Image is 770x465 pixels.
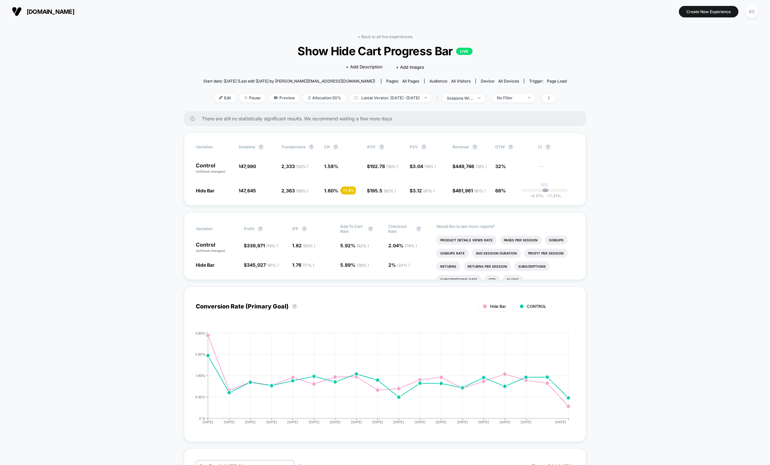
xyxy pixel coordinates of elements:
[27,8,74,15] span: [DOMAIN_NAME]
[292,243,315,248] span: 1.82
[244,262,279,268] span: $
[308,96,311,100] img: rebalance
[303,243,315,248] span: ( 83 % )
[545,144,551,150] button: ?
[357,263,369,268] span: ( 38 % )
[214,93,236,102] span: Edit
[258,144,264,150] button: ?
[244,96,247,99] img: end
[349,93,432,102] span: Latest Version: [DATE] - [DATE]
[436,235,497,245] li: Product Details Views Rate
[196,373,205,377] tspan: 1.90%
[464,262,511,271] li: Returns Per Session
[452,188,486,193] span: $
[309,144,314,150] button: ?
[195,395,205,399] tspan: 0.95%
[340,262,369,268] span: 5.89 %
[429,79,471,84] div: Audience:
[402,79,419,84] span: all pages
[474,188,486,193] span: ( 81 % )
[370,163,398,169] span: 192.78
[500,420,510,424] tspan: [DATE]
[743,5,760,18] button: BS
[547,193,550,198] span: +
[424,164,436,169] span: ( 19 % )
[288,420,298,424] tspan: [DATE]
[538,144,574,150] span: CI
[239,144,255,149] span: Sessions
[447,96,473,101] div: sessions with impression
[324,163,338,169] span: 1.58 %
[195,352,205,356] tspan: 2.85%
[452,144,469,149] span: Revenue
[309,420,320,424] tspan: [DATE]
[413,188,435,193] span: 3.12
[388,262,410,268] span: 2 %
[221,44,548,58] span: Show Hide Cart Progress Bar
[368,226,373,232] button: ?
[530,193,544,198] span: -4.21 %
[455,163,487,169] span: 449,746
[346,64,383,70] span: + Add Description
[397,263,410,268] span: ( 24 % )
[357,243,369,248] span: ( 62 % )
[475,164,487,169] span: ( 19 % )
[436,275,481,284] li: Subscriptions Rate
[239,163,256,169] span: 147,990
[478,97,480,99] img: end
[508,144,513,150] button: ?
[333,144,338,150] button: ?
[490,304,506,309] span: Hide Bar
[478,420,489,424] tspan: [DATE]
[340,224,365,234] span: Add To Cart Rate
[245,420,256,424] tspan: [DATE]
[410,144,418,149] span: PSV
[394,420,404,424] tspan: [DATE]
[202,116,573,121] span: There are still no statistically significant results. We recommend waiting a few more days
[436,420,447,424] tspan: [DATE]
[529,79,567,84] div: Trigger:
[324,188,338,193] span: 1.60 %
[341,186,356,194] div: + 1.4 %
[455,188,486,193] span: 461,961
[421,144,426,150] button: ?
[196,224,232,234] span: Variation
[541,182,548,187] p: 0%
[196,242,237,253] p: Control
[405,243,417,248] span: ( 76 % )
[423,188,435,193] span: ( 81 % )
[367,163,398,169] span: $
[436,262,460,271] li: Returns
[281,188,308,193] span: 2,363
[472,144,477,150] button: ?
[436,249,469,258] li: Signups Rate
[292,262,314,268] span: 1.76
[199,416,205,420] tspan: 0 %
[281,163,308,169] span: 2,333
[435,93,442,103] span: |
[555,420,566,424] tspan: [DATE]
[384,188,396,193] span: ( 82 % )
[203,420,214,424] tspan: [DATE]
[370,188,396,193] span: 195.5
[415,420,425,424] tspan: [DATE]
[500,235,542,245] li: Pages Per Session
[266,243,278,248] span: ( 19 % )
[679,6,738,17] button: Create New Experience
[354,96,358,99] img: calendar
[358,34,412,39] a: < Back to all live experiences
[292,226,298,231] span: IPP
[457,420,468,424] tspan: [DATE]
[372,420,383,424] tspan: [DATE]
[745,5,758,18] div: BS
[514,262,550,271] li: Subscriptions
[495,188,506,193] span: 68%
[544,187,545,192] p: |
[303,93,346,102] span: Allocation: 50%
[396,64,424,70] span: + Add Images
[527,304,546,309] span: CONTROL
[292,304,297,309] button: ?
[196,169,225,173] span: (without changes)
[456,48,473,55] p: LIVE
[498,79,519,84] span: all devices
